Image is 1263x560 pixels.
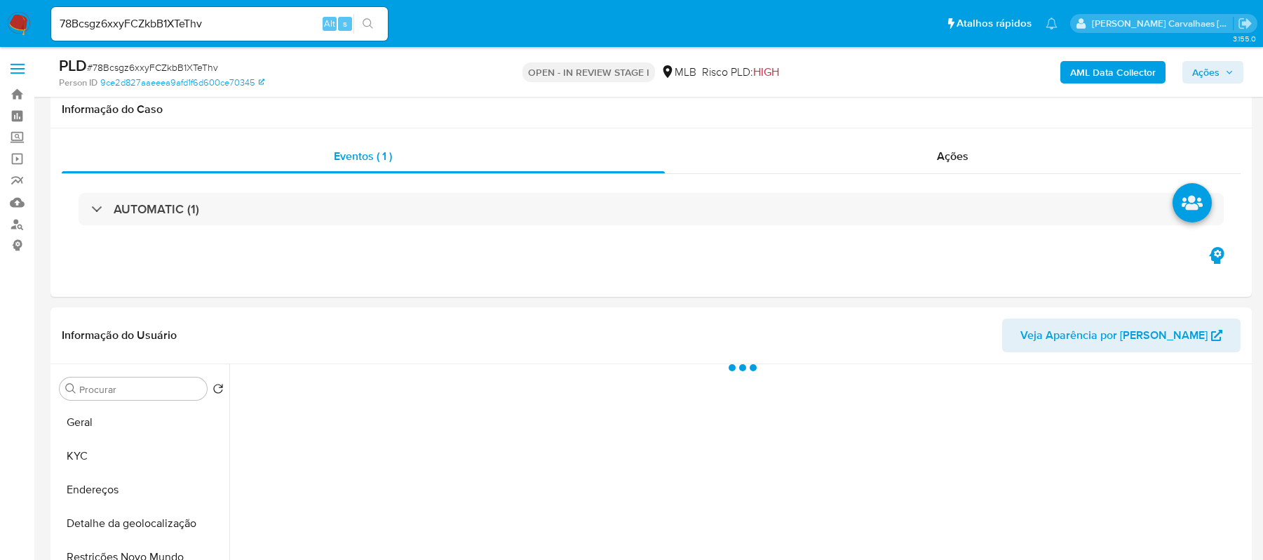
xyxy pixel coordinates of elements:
h1: Informação do Caso [62,102,1241,116]
span: Ações [937,148,968,164]
span: s [343,17,347,30]
button: AML Data Collector [1060,61,1166,84]
div: AUTOMATIC (1) [79,193,1224,225]
span: Eventos ( 1 ) [334,148,392,164]
button: Retornar ao pedido padrão [212,383,224,399]
b: AML Data Collector [1070,61,1156,84]
button: Procurar [65,383,76,394]
a: Sair [1238,16,1252,31]
button: search-icon [353,14,382,34]
button: KYC [54,439,229,473]
span: Alt [324,17,335,30]
span: HIGH [753,64,779,80]
span: Ações [1192,61,1220,84]
b: Person ID [59,76,97,89]
input: Procurar [79,383,201,396]
p: sara.carvalhaes@mercadopago.com.br [1092,17,1234,30]
span: Atalhos rápidos [957,16,1032,31]
h3: AUTOMATIC (1) [114,201,199,217]
span: Veja Aparência por [PERSON_NAME] [1020,319,1208,352]
div: MLB [661,65,696,80]
button: Geral [54,406,229,439]
b: PLD [59,54,87,76]
span: # 78Bcsgz6xxyFCZkbB1XTeThv [87,60,218,74]
a: Notificações [1046,18,1058,29]
h1: Informação do Usuário [62,328,177,342]
p: OPEN - IN REVIEW STAGE I [522,62,655,82]
span: Risco PLD: [702,65,779,80]
button: Veja Aparência por [PERSON_NAME] [1002,319,1241,352]
button: Ações [1182,61,1243,84]
a: 9ce2d827aaeeea9afd1f6d600ce70345 [100,76,264,89]
input: Pesquise usuários ou casos... [51,15,388,33]
button: Endereços [54,473,229,507]
button: Detalhe da geolocalização [54,507,229,540]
